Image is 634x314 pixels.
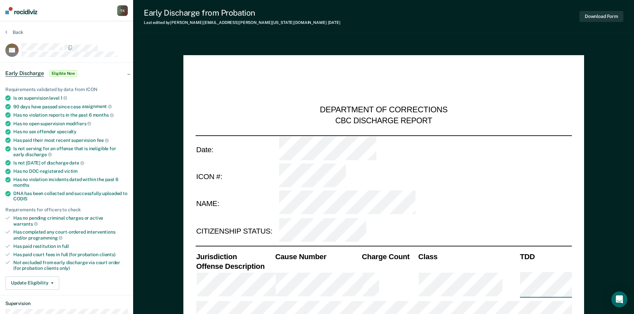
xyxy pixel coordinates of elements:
[93,112,114,118] span: months
[13,168,128,174] div: Has no DOC-registered
[5,87,128,92] div: Requirements validated by data from ICON
[13,244,128,249] div: Has paid restitution in
[195,262,275,271] th: Offense Description
[13,177,128,188] div: Has no violation incidents dated within the past 6
[144,20,340,25] div: Last edited by [PERSON_NAME][EMAIL_ADDRESS][PERSON_NAME][US_STATE][DOMAIN_NAME]
[64,168,78,174] span: victim
[195,135,278,163] td: Date:
[5,276,59,290] button: Update Eligibility
[195,217,278,245] td: CITIZENSHIP STATUS:
[13,121,128,127] div: Has no open supervision
[13,260,128,271] div: Not excluded from early discharge via court order (for probation clients
[13,196,27,201] span: CODIS
[13,252,128,258] div: Has paid court fees in full (for probation
[13,182,29,188] span: months
[13,191,128,202] div: DNA has been collected and successfully uploaded to
[144,8,340,18] div: Early Discharge from Probation
[417,252,519,262] th: Class
[97,138,109,143] span: fee
[117,5,128,16] div: T K
[195,163,278,190] td: ICON #:
[328,20,340,25] span: [DATE]
[195,252,275,262] th: Jurisdiction
[13,129,128,135] div: Has no sex offender
[49,70,78,77] span: Eligible Now
[28,235,63,241] span: programming
[62,244,69,249] span: full
[69,160,84,165] span: date
[5,301,128,306] dt: Supervision
[13,215,128,227] div: Has no pending criminal charges or active
[5,70,44,77] span: Early Discharge
[5,207,128,213] div: Requirements for officers to check
[100,252,115,257] span: clients)
[13,137,128,143] div: Has paid their most recent supervision
[13,229,128,241] div: Has completed any court-ordered interventions and/or
[25,152,52,157] span: discharge
[13,221,38,227] span: warrants
[13,112,128,118] div: Has no violation reports in the past 6
[5,29,23,35] button: Back
[519,252,572,262] th: TDD
[335,116,432,126] div: CBC DISCHARGE REPORT
[195,190,278,217] td: NAME:
[57,129,77,134] span: specialty
[66,121,92,126] span: modifiers
[274,252,361,262] th: Cause Number
[13,104,128,110] div: 90 days have passed since case
[320,105,448,116] div: DEPARTMENT OF CORRECTIONS
[13,146,128,157] div: Is not serving for an offense that is ineligible for early
[60,265,70,271] span: only)
[13,95,128,101] div: Is on supervision level
[13,160,128,166] div: Is not [DATE] of discharge
[579,11,623,22] button: Download Form
[361,252,418,262] th: Charge Count
[61,95,68,101] span: 1
[82,104,112,109] span: assignment
[611,291,627,307] div: Open Intercom Messenger
[5,7,37,14] img: Recidiviz
[117,5,128,16] button: TK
